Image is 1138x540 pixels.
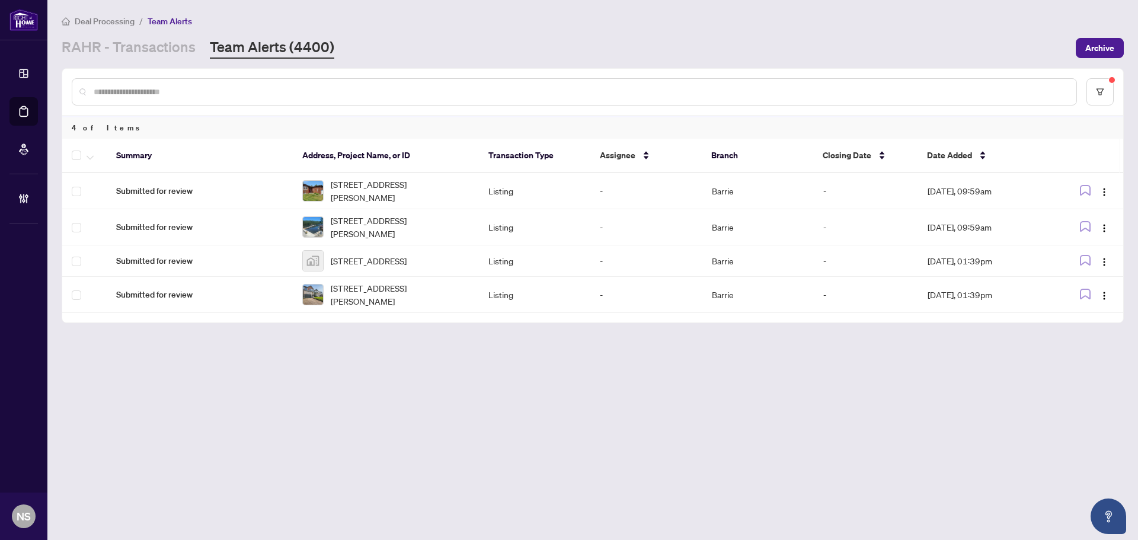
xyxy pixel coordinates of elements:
td: Listing [479,173,590,209]
img: thumbnail-img [303,181,323,201]
span: Deal Processing [75,16,135,27]
td: - [814,209,918,245]
li: / [139,14,143,28]
td: Barrie [702,245,814,277]
img: logo [9,9,38,31]
span: [STREET_ADDRESS][PERSON_NAME] [331,178,469,204]
td: [DATE], 01:39pm [918,277,1052,313]
span: Submitted for review [116,221,283,234]
span: Team Alerts [148,16,192,27]
th: Closing Date [813,139,918,173]
span: Date Added [927,149,972,162]
th: Date Added [918,139,1051,173]
span: [STREET_ADDRESS][PERSON_NAME] [331,282,469,308]
td: - [814,277,918,313]
span: Submitted for review [116,254,283,267]
button: Logo [1095,181,1114,200]
span: Closing Date [823,149,871,162]
div: 4 of Items [62,116,1123,139]
span: filter [1096,88,1104,96]
span: Submitted for review [116,288,283,301]
span: Submitted for review [116,184,283,197]
td: - [590,173,702,209]
span: home [62,17,70,25]
button: filter [1086,78,1114,106]
td: Barrie [702,209,814,245]
td: - [814,245,918,277]
td: Listing [479,209,590,245]
td: - [590,245,702,277]
span: Assignee [600,149,635,162]
button: Archive [1076,38,1124,58]
span: Archive [1085,39,1114,57]
img: Logo [1099,223,1109,233]
a: Team Alerts (4400) [210,37,334,59]
td: Barrie [702,277,814,313]
span: [STREET_ADDRESS][PERSON_NAME] [331,214,469,240]
img: Logo [1099,257,1109,267]
th: Address, Project Name, or ID [293,139,479,173]
td: - [590,209,702,245]
td: - [590,277,702,313]
span: [STREET_ADDRESS] [331,254,407,267]
td: Listing [479,245,590,277]
button: Logo [1095,218,1114,237]
td: Listing [479,277,590,313]
a: RAHR - Transactions [62,37,196,59]
img: Logo [1099,187,1109,197]
button: Open asap [1091,499,1126,534]
th: Transaction Type [479,139,590,173]
th: Assignee [590,139,702,173]
span: NS [17,508,31,525]
th: Branch [702,139,813,173]
img: Logo [1099,291,1109,301]
button: Logo [1095,251,1114,270]
img: thumbnail-img [303,251,323,271]
td: Barrie [702,173,814,209]
th: Summary [107,139,293,173]
img: thumbnail-img [303,285,323,305]
td: [DATE], 09:59am [918,173,1052,209]
td: [DATE], 01:39pm [918,245,1052,277]
td: - [814,173,918,209]
img: thumbnail-img [303,217,323,237]
button: Logo [1095,285,1114,304]
td: [DATE], 09:59am [918,209,1052,245]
